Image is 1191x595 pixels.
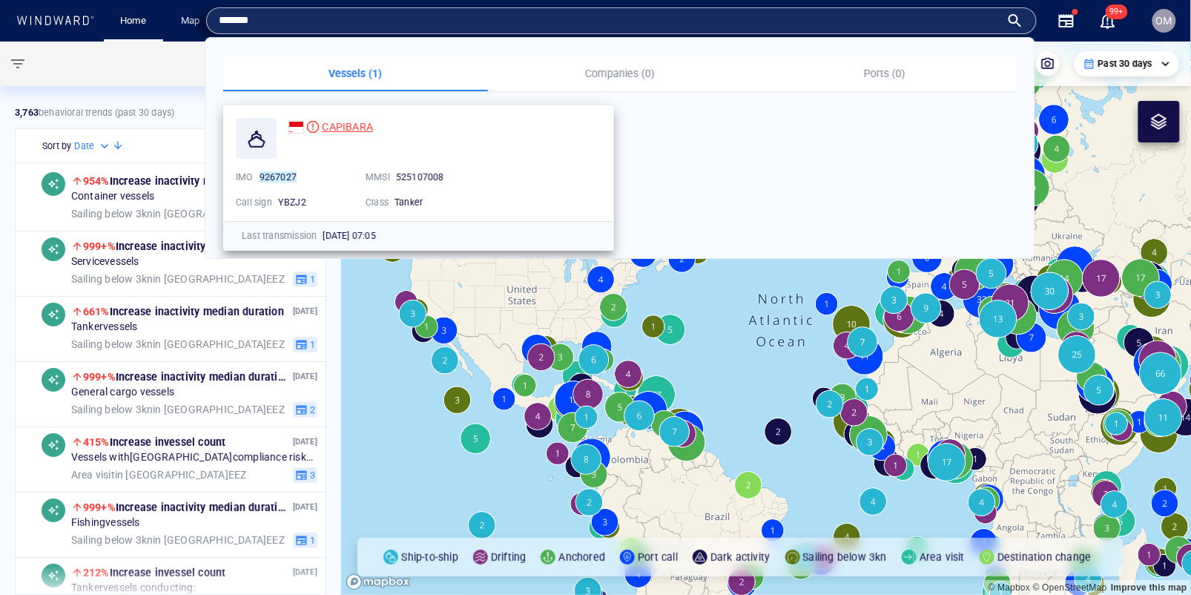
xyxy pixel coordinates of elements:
span: General cargo vessels [71,386,174,399]
span: 954% [83,175,110,187]
p: Last transmission [242,229,317,243]
h6: Sort by [42,139,71,154]
button: OM [1149,6,1179,36]
a: Map feedback [1111,582,1187,593]
a: Mapbox logo [346,573,411,591]
span: in [GEOGRAPHIC_DATA] EEZ [71,338,285,351]
p: Drifting [491,548,527,566]
span: 99+ [1106,4,1128,19]
span: in [GEOGRAPHIC_DATA] EEZ [71,207,285,220]
button: 99+ [1090,3,1126,39]
span: 415% [83,436,110,448]
span: Sailing below 3kn [71,533,153,545]
div: Date [74,139,112,154]
p: [DATE] [293,435,317,449]
p: IMO [236,171,254,184]
strong: 3,763 [15,107,39,118]
p: Port call [638,548,678,566]
span: Increase in activity median duration [83,175,284,187]
span: Service vessels [71,255,139,269]
span: in [GEOGRAPHIC_DATA] EEZ [71,403,285,416]
span: 661% [83,306,110,318]
p: [DATE] [293,500,317,514]
span: Increase in activity median duration [83,502,290,513]
button: 2 [293,401,317,418]
p: behavioral trends (Past 30 days) [15,106,174,119]
button: Map [169,8,217,34]
span: Fishing vessels [71,516,140,530]
a: OpenStreetMap [1033,582,1107,593]
span: Increase in activity median duration [83,371,290,383]
a: Home [115,8,153,34]
span: in [GEOGRAPHIC_DATA] EEZ [71,533,285,547]
p: Dark activity [710,548,771,566]
div: High risk [307,121,319,133]
p: Area visit [920,548,965,566]
span: Sailing below 3kn [71,272,153,284]
span: 1 [308,272,315,286]
span: 525107008 [396,171,444,183]
p: Vessels (1) [232,65,479,82]
span: 3 [308,468,315,481]
span: 999+% [83,240,116,252]
h6: Date [74,139,94,154]
a: Mapbox [989,582,1030,593]
div: Notification center [1099,12,1117,30]
button: 1 [293,336,317,352]
span: Sailing below 3kn [71,207,153,219]
span: Area visit [71,468,115,480]
span: in [GEOGRAPHIC_DATA] EEZ [71,272,285,286]
p: Companies (0) [497,65,744,82]
span: CAPIBARA [322,121,373,133]
a: Map [175,8,211,34]
p: Anchored [558,548,605,566]
span: Vessels with [GEOGRAPHIC_DATA] compliance risks conducting: [71,451,317,464]
iframe: Chat [1128,528,1180,584]
span: Increase in activity median duration [83,306,284,318]
p: Ports (0) [761,65,1008,82]
button: 3 [293,467,317,483]
a: CAPIBARA [288,118,373,136]
p: Past 30 days [1098,57,1152,70]
span: 1 [308,533,315,547]
span: Tanker vessels [71,320,138,334]
button: 1 [293,532,317,548]
span: YBZJ2 [278,197,306,208]
p: Call sign [236,196,272,209]
span: 1 [308,338,315,351]
span: Sailing below 3kn [71,403,153,415]
p: MMSI [366,171,390,184]
button: 1 [293,271,317,287]
p: Ship-to-ship [401,548,458,566]
span: Sailing below 3kn [71,338,153,349]
button: Home [110,8,157,34]
div: Past 30 days [1083,57,1170,70]
span: 2 [308,403,315,416]
span: [DATE] 07:05 [323,230,375,241]
div: Tanker [395,196,484,209]
mark: 9267027 [260,171,297,183]
span: 999+% [83,502,116,513]
p: [DATE] [293,369,317,384]
span: OM [1156,15,1172,27]
span: in [GEOGRAPHIC_DATA] EEZ [71,468,247,481]
span: 999+% [83,371,116,383]
p: Destination change [997,548,1092,566]
span: Increase in activity median duration [83,240,290,252]
p: Sailing below 3kn [803,548,887,566]
p: [DATE] [293,304,317,318]
p: Class [366,196,389,209]
span: Container vessels [71,190,154,203]
span: Increase in vessel count [83,436,225,448]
